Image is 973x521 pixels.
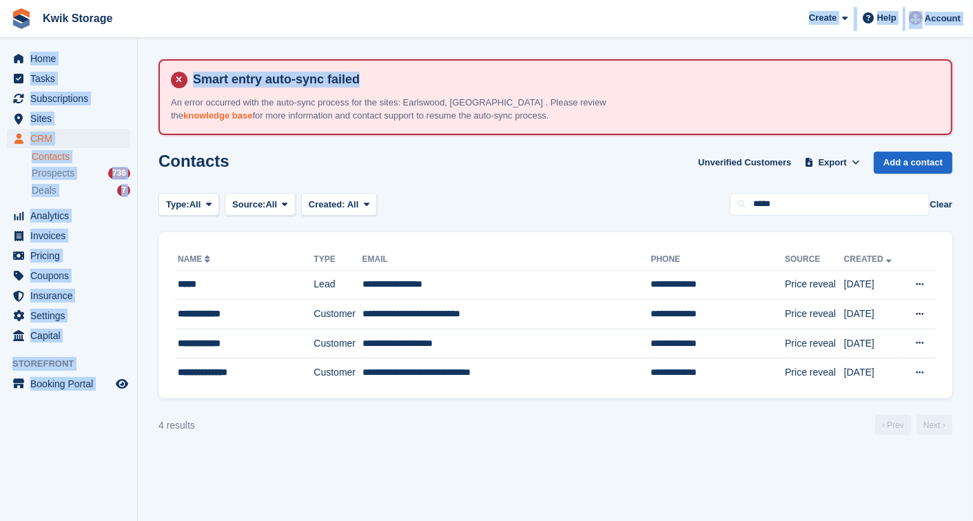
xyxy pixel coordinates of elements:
a: menu [7,69,130,88]
span: Prospects [32,167,74,180]
td: [DATE] [844,270,903,300]
a: menu [7,89,130,108]
div: 7 [117,185,130,196]
a: menu [7,109,130,128]
span: Capital [30,326,113,345]
th: Email [362,249,651,271]
td: Price reveal [785,329,844,358]
span: All [190,198,201,212]
button: Source: All [225,193,296,216]
span: Insurance [30,286,113,305]
span: Coupons [30,266,113,285]
span: Sites [30,109,113,128]
h4: Smart entry auto-sync failed [187,72,940,88]
span: All [266,198,278,212]
th: Source [785,249,844,271]
a: Kwik Storage [37,7,118,30]
td: [DATE] [844,300,903,329]
a: menu [7,246,130,265]
a: menu [7,49,130,68]
span: Create [809,11,837,25]
a: menu [7,374,130,394]
a: Name [178,254,213,264]
span: Deals [32,184,57,197]
td: Lead [314,270,362,300]
a: menu [7,286,130,305]
a: menu [7,266,130,285]
td: Customer [314,358,362,387]
span: Booking Portal [30,374,113,394]
span: CRM [30,129,113,148]
nav: Page [872,415,955,436]
span: Source: [232,198,265,212]
a: Preview store [114,376,130,392]
button: Export [802,152,863,174]
th: Phone [651,249,786,271]
span: Export [819,156,847,170]
a: Previous [875,415,911,436]
img: ellie tragonette [909,11,923,25]
button: Created: All [301,193,377,216]
a: Created [844,254,894,264]
h1: Contacts [158,152,229,170]
button: Type: All [158,193,219,216]
span: Invoices [30,226,113,245]
span: All [347,199,359,210]
a: menu [7,306,130,325]
a: Contacts [32,150,130,163]
span: Tasks [30,69,113,88]
img: stora-icon-8386f47178a22dfd0bd8f6a31ec36ba5ce8667c1dd55bd0f319d3a0aa187defe.svg [11,8,32,29]
td: Price reveal [785,270,844,300]
span: Help [877,11,897,25]
span: Storefront [12,357,137,371]
a: menu [7,129,130,148]
a: menu [7,226,130,245]
p: An error occurred with the auto-sync process for the sites: Earlswood, [GEOGRAPHIC_DATA] . Please... [171,96,653,123]
span: Pricing [30,246,113,265]
span: Type: [166,198,190,212]
span: Analytics [30,206,113,225]
a: Unverified Customers [693,152,797,174]
a: menu [7,206,130,225]
a: knowledge base [183,110,252,121]
span: Settings [30,306,113,325]
a: Next [916,415,952,436]
a: Deals 7 [32,183,130,198]
a: menu [7,326,130,345]
th: Type [314,249,362,271]
a: Add a contact [874,152,952,174]
span: Subscriptions [30,89,113,108]
td: [DATE] [844,358,903,387]
a: Prospects 736 [32,166,130,181]
td: [DATE] [844,329,903,358]
td: Price reveal [785,358,844,387]
button: Clear [930,198,952,212]
span: Account [925,12,961,25]
td: Customer [314,300,362,329]
td: Customer [314,329,362,358]
span: Created: [309,199,345,210]
div: 736 [108,167,130,179]
span: Home [30,49,113,68]
td: Price reveal [785,300,844,329]
div: 4 results [158,418,195,433]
